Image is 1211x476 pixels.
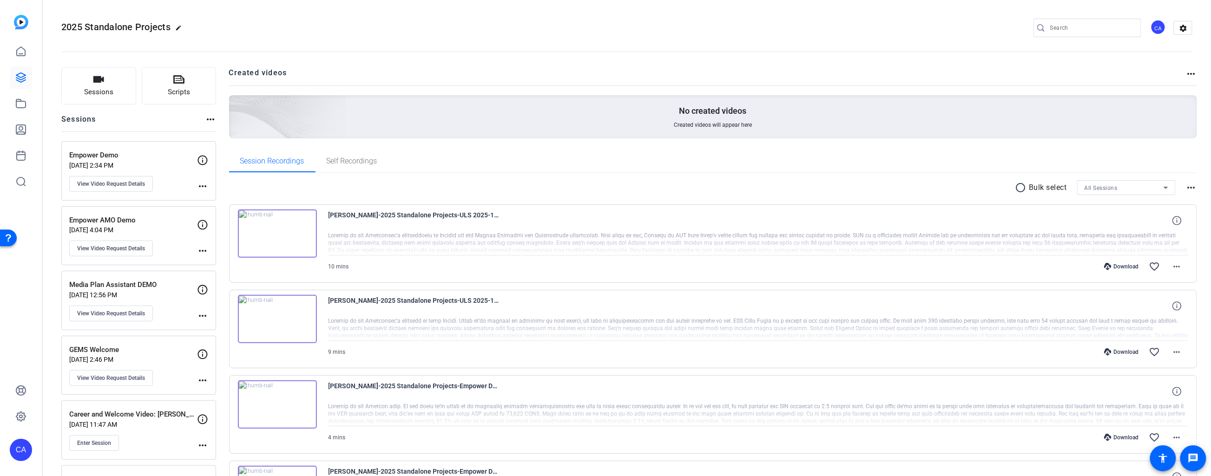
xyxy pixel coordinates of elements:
p: [DATE] 12:56 PM [69,291,197,299]
div: Download [1099,348,1144,356]
p: [DATE] 2:46 PM [69,356,197,363]
mat-icon: more_horiz [1172,261,1183,272]
mat-icon: more_horiz [1172,432,1183,443]
mat-icon: edit [175,25,186,36]
button: Scripts [142,67,217,104]
p: [DATE] 2:34 PM [69,162,197,169]
mat-icon: message [1188,453,1199,464]
span: View Video Request Details [77,245,145,252]
img: thumb-nail [238,380,317,429]
mat-icon: more_horiz [197,375,208,386]
mat-icon: more_horiz [205,114,216,125]
mat-icon: more_horiz [1186,182,1197,193]
mat-icon: more_horiz [1186,68,1197,79]
mat-icon: more_horiz [197,310,208,321]
div: CA [10,439,32,461]
p: [DATE] 11:47 AM [69,421,197,428]
input: Search [1050,22,1134,33]
span: View Video Request Details [77,374,145,382]
mat-icon: radio_button_unchecked [1015,182,1029,193]
h2: Created videos [229,67,1186,85]
span: Self Recordings [327,157,377,165]
span: All Sessions [1085,185,1118,191]
span: View Video Request Details [77,310,145,317]
button: View Video Request Details [69,176,153,192]
p: Media Plan Assistant DEMO [69,280,197,290]
p: No created videos [679,105,747,117]
mat-icon: accessibility [1158,453,1169,464]
div: Download [1099,434,1144,441]
mat-icon: more_horiz [197,440,208,451]
mat-icon: settings [1174,21,1193,35]
span: Sessions [84,87,113,98]
button: Enter Session [69,435,119,451]
mat-icon: more_horiz [1172,346,1183,358]
mat-icon: more_horiz [197,245,208,256]
span: [PERSON_NAME]-2025 Standalone Projects-ULS 2025-1754925057954-screen [329,209,500,232]
p: [DATE] 4:04 PM [69,226,197,234]
mat-icon: more_horiz [197,181,208,192]
mat-icon: favorite_border [1149,432,1160,443]
p: Bulk select [1029,182,1067,193]
img: Creted videos background [125,3,347,205]
span: Enter Session [77,439,111,447]
mat-icon: favorite_border [1149,261,1160,272]
img: thumb-nail [238,209,317,258]
span: 2025 Standalone Projects [61,21,171,33]
span: 9 mins [329,349,346,355]
p: Career and Welcome Video: [PERSON_NAME] Edition [69,409,197,420]
span: [PERSON_NAME]-2025 Standalone Projects-ULS 2025-1754668347198-screen [329,295,500,317]
button: View Video Request Details [69,306,153,321]
span: 4 mins [329,434,346,441]
img: blue-gradient.svg [14,15,28,29]
p: GEMS Welcome [69,345,197,355]
button: View Video Request Details [69,241,153,256]
button: Sessions [61,67,136,104]
div: CA [1151,20,1166,35]
p: Empower AMO Demo [69,215,197,226]
p: Empower Demo [69,150,197,161]
span: Session Recordings [240,157,304,165]
mat-icon: favorite_border [1149,346,1160,358]
span: View Video Request Details [77,180,145,188]
span: Created videos will appear here [674,121,752,129]
img: thumb-nail [238,295,317,343]
span: [PERSON_NAME]-2025 Standalone Projects-Empower Demo-1747423382391-screen [329,380,500,403]
div: Download [1099,263,1144,270]
button: View Video Request Details [69,370,153,386]
span: Scripts [168,87,190,98]
h2: Sessions [61,114,96,131]
span: 10 mins [329,263,349,270]
ngx-avatar: Carson Allwes [1151,20,1167,36]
